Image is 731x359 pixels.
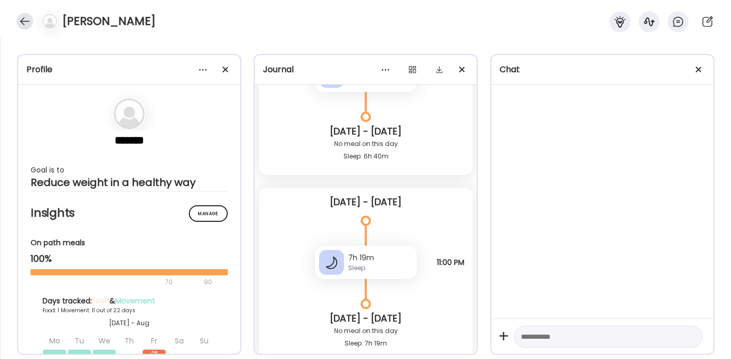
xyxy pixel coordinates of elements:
div: Th [118,332,141,350]
h2: Insights [31,205,228,221]
h4: [PERSON_NAME] [62,13,156,30]
div: Aug [143,350,165,354]
div: [DATE] - [DATE] [267,312,464,325]
div: Chat [500,63,705,76]
div: Journal [263,63,468,76]
div: Sleep [348,263,412,273]
div: [DATE] - [DATE] [267,196,464,208]
div: 90 [203,276,213,288]
div: [DATE] - [DATE] [267,125,464,138]
div: Reduce weight in a healthy way [31,176,228,189]
div: Tu [68,332,91,350]
img: bg-avatar-default.svg [43,14,57,29]
div: Manage [189,205,228,222]
div: Food: 1 Movement: 11 out of 22 days [43,307,216,314]
div: Su [192,332,215,350]
span: 11:00 PM [437,258,464,267]
div: Fr [143,332,165,350]
div: Sa [168,332,190,350]
div: Mo [43,332,66,350]
div: 70 [31,276,201,288]
div: Days tracked: & [43,296,216,307]
div: No meal on this day Sleep: 6h 40m [267,138,464,163]
span: Movement [115,296,155,306]
div: 100% [31,252,228,265]
div: Goal is to [31,164,228,176]
div: 7h 19m [348,252,412,263]
div: We [93,332,116,350]
div: [DATE] - Aug [43,318,216,328]
div: On path meals [31,237,228,248]
div: No meal on this day Sleep: 7h 19m [267,325,464,350]
img: bg-avatar-default.svg [114,98,145,129]
div: Profile [26,63,232,76]
span: Food [92,296,109,306]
